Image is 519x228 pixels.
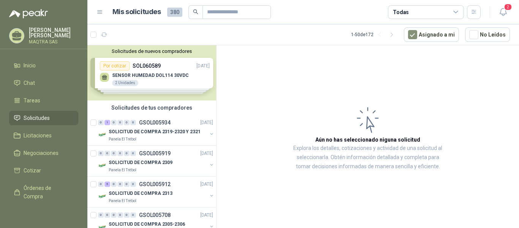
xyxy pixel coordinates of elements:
[29,27,78,38] p: [PERSON_NAME] [PERSON_NAME]
[193,9,198,14] span: search
[111,212,117,218] div: 0
[139,182,171,187] p: GSOL005912
[104,120,110,125] div: 1
[109,128,201,136] p: SOLICITUD DE COMPRA 2319-2320 Y 2321
[109,136,136,142] p: Panela El Trébol
[9,207,78,221] a: Remisiones
[98,192,107,201] img: Company Logo
[111,120,117,125] div: 0
[9,93,78,108] a: Tareas
[117,120,123,125] div: 0
[98,161,107,170] img: Company Logo
[111,151,117,156] div: 0
[24,61,36,70] span: Inicio
[130,182,136,187] div: 0
[200,181,213,188] p: [DATE]
[9,163,78,178] a: Cotizar
[98,118,215,142] a: 0 1 0 0 0 0 GSOL005934[DATE] Company LogoSOLICITUD DE COMPRA 2319-2320 Y 2321Panela El Trébol
[24,79,35,87] span: Chat
[109,159,172,166] p: SOLICITUD DE COMPRA 2309
[9,128,78,143] a: Licitaciones
[130,151,136,156] div: 0
[98,180,215,204] a: 0 5 0 0 0 0 GSOL005912[DATE] Company LogoSOLICITUD DE COMPRA 2313Panela El Trébol
[9,76,78,90] a: Chat
[87,100,216,115] div: Solicitudes de tus compradores
[117,182,123,187] div: 0
[104,182,110,187] div: 5
[24,96,40,105] span: Tareas
[167,8,182,17] span: 380
[24,166,41,175] span: Cotizar
[124,151,130,156] div: 0
[109,221,185,228] p: SOLICITUD DE COMPRA 2305-2306
[87,45,216,100] div: Solicitudes de nuevos compradoresPor cotizarSOL060589[DATE] SENSOR HUMEDAD DOL114 30VDC2 Unidades...
[9,111,78,125] a: Solicitudes
[104,151,110,156] div: 0
[98,130,107,139] img: Company Logo
[29,40,78,44] p: MAQTRA SAS
[130,120,136,125] div: 0
[130,212,136,218] div: 0
[124,120,130,125] div: 0
[9,9,48,18] img: Logo peakr
[109,167,136,173] p: Panela El Trébol
[496,5,510,19] button: 2
[98,212,104,218] div: 0
[24,184,71,201] span: Órdenes de Compra
[109,190,172,197] p: SOLICITUD DE COMPRA 2313
[109,198,136,204] p: Panela El Trébol
[139,151,171,156] p: GSOL005919
[24,114,50,122] span: Solicitudes
[124,212,130,218] div: 0
[139,120,171,125] p: GSOL005934
[200,119,213,126] p: [DATE]
[24,149,59,157] span: Negociaciones
[9,58,78,73] a: Inicio
[315,136,420,144] h3: Aún no has seleccionado niguna solicitud
[24,131,52,140] span: Licitaciones
[104,212,110,218] div: 0
[139,212,171,218] p: GSOL005708
[98,151,104,156] div: 0
[112,6,161,18] h1: Mis solicitudes
[200,150,213,157] p: [DATE]
[117,212,123,218] div: 0
[98,149,215,173] a: 0 0 0 0 0 0 GSOL005919[DATE] Company LogoSOLICITUD DE COMPRA 2309Panela El Trébol
[124,182,130,187] div: 0
[90,48,213,54] button: Solicitudes de nuevos compradores
[9,181,78,204] a: Órdenes de Compra
[293,144,443,171] p: Explora los detalles, cotizaciones y actividad de una solicitud al seleccionarla. Obtén informaci...
[9,146,78,160] a: Negociaciones
[117,151,123,156] div: 0
[200,212,213,219] p: [DATE]
[98,120,104,125] div: 0
[393,8,409,16] div: Todas
[111,182,117,187] div: 0
[351,29,398,41] div: 1 - 50 de 172
[504,3,512,11] span: 2
[98,182,104,187] div: 0
[404,27,459,42] button: Asignado a mi
[465,27,510,42] button: No Leídos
